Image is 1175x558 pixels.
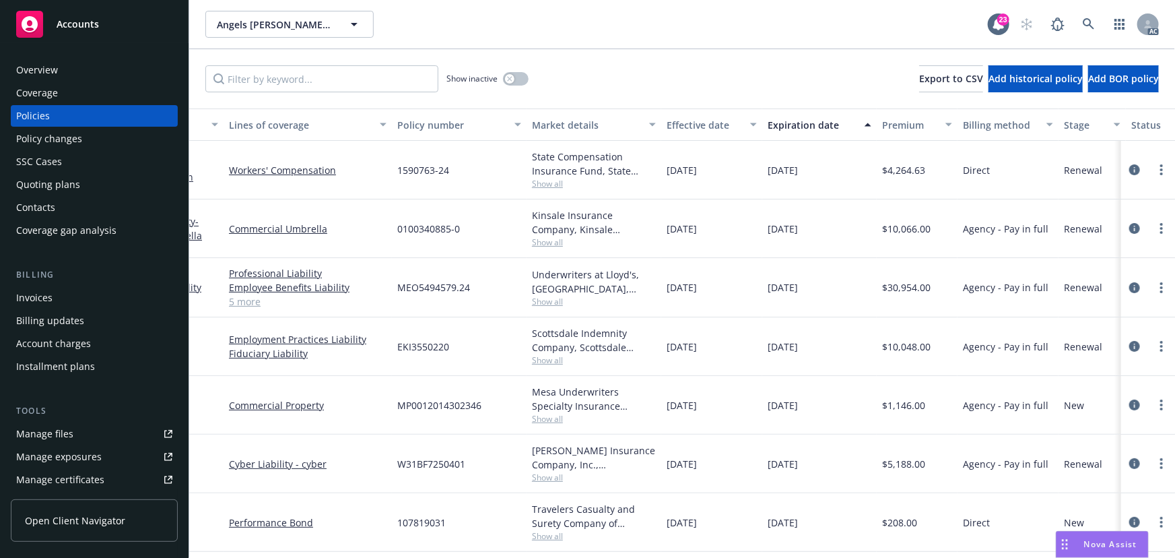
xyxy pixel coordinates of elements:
div: Overview [16,59,58,81]
div: Tools [11,404,178,418]
div: Policy changes [16,128,82,150]
span: MP0012014302346 [397,398,481,412]
span: Angels [PERSON_NAME] Family Agency [217,18,333,32]
div: Scottsdale Indemnity Company, Scottsdale Insurance Company (Nationwide), RT Specialty Insurance S... [532,326,656,354]
a: more [1153,338,1170,354]
button: Add historical policy [988,65,1083,92]
span: Direct [963,163,990,177]
button: Premium [877,108,958,141]
div: Invoices [16,287,53,309]
a: Accounts [11,5,178,43]
button: Billing method [958,108,1059,141]
span: Show all [532,472,656,483]
span: [DATE] [667,280,697,294]
span: [DATE] [667,163,697,177]
span: [DATE] [667,222,697,236]
button: Effective date [661,108,762,141]
div: Policies [16,105,50,127]
span: Show all [532,296,656,307]
span: Show all [532,354,656,366]
div: Coverage gap analysis [16,220,116,241]
a: Performance Bond [229,516,387,530]
a: more [1153,220,1170,237]
span: Agency - Pay in full [963,340,1048,354]
div: Stage [1064,118,1106,132]
button: Policy number [392,108,527,141]
div: Travelers Casualty and Surety Company of America, Travelers Insurance [532,502,656,530]
a: circleInformation [1127,280,1143,296]
span: Add BOR policy [1088,72,1159,85]
a: more [1153,456,1170,472]
span: Renewal [1064,280,1102,294]
a: Contacts [11,197,178,218]
a: Policies [11,105,178,127]
a: circleInformation [1127,338,1143,354]
button: Nova Assist [1056,531,1149,558]
a: more [1153,397,1170,413]
span: [DATE] [667,516,697,530]
div: Underwriters at Lloyd's, [GEOGRAPHIC_DATA], [PERSON_NAME] of [GEOGRAPHIC_DATA], RT Specialty Insu... [532,268,656,296]
span: Renewal [1064,222,1102,236]
div: Coverage [16,82,58,104]
a: Start snowing [1013,11,1040,38]
span: $1,146.00 [882,398,925,412]
span: EKI3550220 [397,340,449,354]
span: [DATE] [667,457,697,471]
span: [DATE] [768,457,798,471]
span: $10,048.00 [882,340,931,354]
span: [DATE] [768,222,798,236]
a: Switch app [1106,11,1133,38]
span: [DATE] [768,163,798,177]
a: Cyber Liability - cyber [229,457,387,471]
a: Invoices [11,287,178,309]
span: $5,188.00 [882,457,925,471]
div: Contacts [16,197,55,218]
a: Employee Benefits Liability [229,280,387,294]
a: circleInformation [1127,162,1143,178]
div: SSC Cases [16,151,62,173]
div: Manage certificates [16,469,104,491]
span: $4,264.63 [882,163,925,177]
a: Coverage [11,82,178,104]
a: Commercial Umbrella [229,222,387,236]
span: [DATE] [667,340,697,354]
div: 23 [997,13,1009,26]
a: Manage certificates [11,469,178,491]
a: Installment plans [11,356,178,377]
button: Lines of coverage [224,108,392,141]
span: $30,954.00 [882,280,931,294]
span: Agency - Pay in full [963,280,1048,294]
span: Show all [532,413,656,425]
span: Show all [532,178,656,189]
div: Drag to move [1056,532,1073,557]
button: Angels [PERSON_NAME] Family Agency [205,11,374,38]
button: Stage [1059,108,1126,141]
div: Installment plans [16,356,95,377]
span: Agency - Pay in full [963,222,1048,236]
span: [DATE] [768,516,798,530]
span: [DATE] [768,280,798,294]
button: Expiration date [762,108,877,141]
span: Nova Assist [1084,538,1137,550]
span: New [1064,516,1084,530]
span: [DATE] [768,340,798,354]
a: Professional Liability [229,266,387,280]
a: Coverage gap analysis [11,220,178,241]
span: Renewal [1064,340,1102,354]
span: Renewal [1064,163,1102,177]
a: Fiduciary Liability [229,346,387,361]
div: Kinsale Insurance Company, Kinsale Insurance, Amwins [532,208,656,237]
div: Account charges [16,333,91,354]
a: circleInformation [1127,397,1143,413]
span: New [1064,398,1084,412]
a: SSC Cases [11,151,178,173]
div: State Compensation Insurance Fund, State Compensation Insurance Fund (SCIF) [532,150,656,178]
span: Direct [963,516,990,530]
span: Accounts [57,19,99,30]
button: Add BOR policy [1088,65,1159,92]
div: Policy number [397,118,506,132]
div: Market details [532,118,641,132]
a: more [1153,162,1170,178]
span: Agency - Pay in full [963,398,1048,412]
input: Filter by keyword... [205,65,438,92]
